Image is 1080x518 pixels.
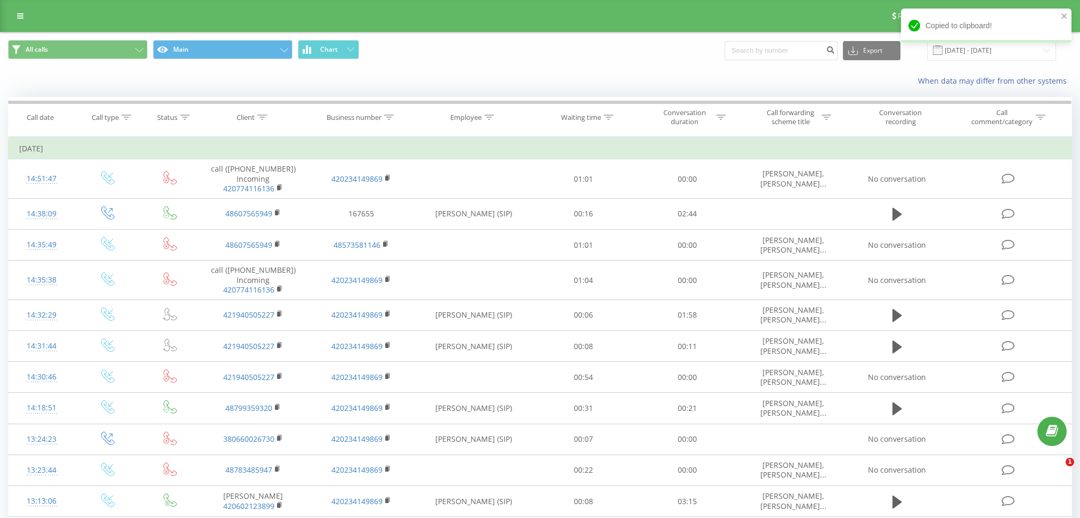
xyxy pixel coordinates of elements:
[199,261,307,300] td: call ([PHONE_NUMBER]) Incoming
[19,204,64,224] div: 14:38:09
[223,434,274,444] a: 380660026730
[415,393,531,424] td: [PERSON_NAME] (SIP)
[153,40,293,59] button: Main
[19,398,64,418] div: 14:18:51
[532,486,636,517] td: 00:08
[868,240,926,250] span: No conversation
[327,113,381,122] div: Business number
[532,198,636,229] td: 00:16
[868,372,926,382] span: No conversation
[415,198,531,229] td: [PERSON_NAME] (SIP)
[760,367,826,387] span: [PERSON_NAME], [PERSON_NAME]...
[225,403,272,413] a: 48799359320
[331,174,383,184] a: 420234149869
[725,41,838,60] input: Search by number
[532,261,636,300] td: 01:04
[334,240,380,250] a: 48573581146
[561,113,601,122] div: Waiting time
[635,300,739,330] td: 01:58
[19,491,64,512] div: 13:13:06
[331,372,383,382] a: 420234149869
[971,108,1033,126] div: Call comment/category
[298,40,359,59] button: Chart
[331,275,383,285] a: 420234149869
[635,159,739,199] td: 00:00
[868,434,926,444] span: No conversation
[331,310,383,320] a: 420234149869
[199,159,307,199] td: call ([PHONE_NUMBER]) Incoming
[415,300,531,330] td: [PERSON_NAME] (SIP)
[635,486,739,517] td: 03:15
[307,198,416,229] td: 167655
[532,159,636,199] td: 01:01
[1061,12,1068,22] button: close
[868,174,926,184] span: No conversation
[898,12,954,20] span: Referral program
[19,367,64,387] div: 14:30:46
[635,198,739,229] td: 02:44
[760,305,826,325] span: [PERSON_NAME], [PERSON_NAME]...
[331,496,383,506] a: 420234149869
[532,393,636,424] td: 00:31
[635,455,739,485] td: 00:00
[532,362,636,393] td: 00:54
[415,486,531,517] td: [PERSON_NAME] (SIP)
[92,113,119,122] div: Call type
[225,240,272,250] a: 48607565949
[868,465,926,475] span: No conversation
[532,424,636,455] td: 00:07
[762,108,819,126] div: Call forwarding scheme title
[656,108,713,126] div: Conversation duration
[223,341,274,351] a: 421940505227
[532,331,636,362] td: 00:08
[19,460,64,481] div: 13:23:44
[19,234,64,255] div: 14:35:49
[415,424,531,455] td: [PERSON_NAME] (SIP)
[27,113,54,122] div: Call date
[19,305,64,326] div: 14:32:29
[532,230,636,261] td: 01:01
[19,270,64,290] div: 14:35:38
[760,270,826,289] span: [PERSON_NAME], [PERSON_NAME]...
[157,113,177,122] div: Status
[760,460,826,480] span: [PERSON_NAME], [PERSON_NAME]...
[223,372,274,382] a: 421940505227
[331,341,383,351] a: 420234149869
[532,455,636,485] td: 00:22
[225,465,272,475] a: 48783485947
[532,300,636,330] td: 00:06
[901,9,1071,43] div: Copied to clipboard!
[331,434,383,444] a: 420234149869
[760,491,826,511] span: [PERSON_NAME], [PERSON_NAME]...
[866,108,935,126] div: Conversation recording
[223,501,274,511] a: 420602123899
[635,424,739,455] td: 00:00
[760,398,826,418] span: [PERSON_NAME], [PERSON_NAME]...
[225,208,272,218] a: 48607565949
[26,45,48,54] span: All calls
[760,168,826,188] span: [PERSON_NAME], [PERSON_NAME]...
[760,235,826,255] span: [PERSON_NAME], [PERSON_NAME]...
[635,261,739,300] td: 00:00
[760,336,826,355] span: [PERSON_NAME], [PERSON_NAME]...
[415,331,531,362] td: [PERSON_NAME] (SIP)
[9,138,1072,159] td: [DATE]
[237,113,255,122] div: Client
[1044,458,1069,483] iframe: Intercom live chat
[320,46,338,53] span: Chart
[1066,458,1074,466] span: 1
[223,183,274,193] a: 420774116136
[843,41,900,60] button: Export
[199,486,307,517] td: [PERSON_NAME]
[223,310,274,320] a: 421940505227
[8,40,148,59] button: All calls
[19,168,64,189] div: 14:51:47
[331,403,383,413] a: 420234149869
[635,362,739,393] td: 00:00
[450,113,482,122] div: Employee
[918,76,1072,86] a: When data may differ from other systems
[635,393,739,424] td: 00:21
[223,285,274,295] a: 420774116136
[635,331,739,362] td: 00:11
[19,336,64,357] div: 14:31:44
